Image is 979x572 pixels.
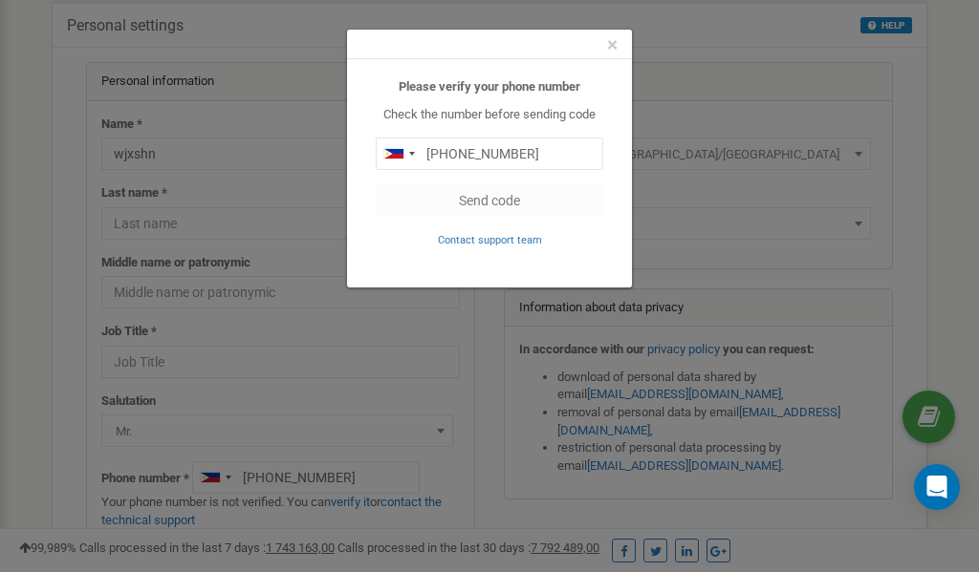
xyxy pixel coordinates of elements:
[607,33,618,56] span: ×
[376,184,603,217] button: Send code
[607,35,618,55] button: Close
[438,234,542,246] small: Contact support team
[377,138,421,169] div: Telephone country code
[914,464,960,510] div: Open Intercom Messenger
[376,138,603,170] input: 0905 123 4567
[438,232,542,246] a: Contact support team
[376,106,603,124] p: Check the number before sending code
[399,79,580,94] b: Please verify your phone number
